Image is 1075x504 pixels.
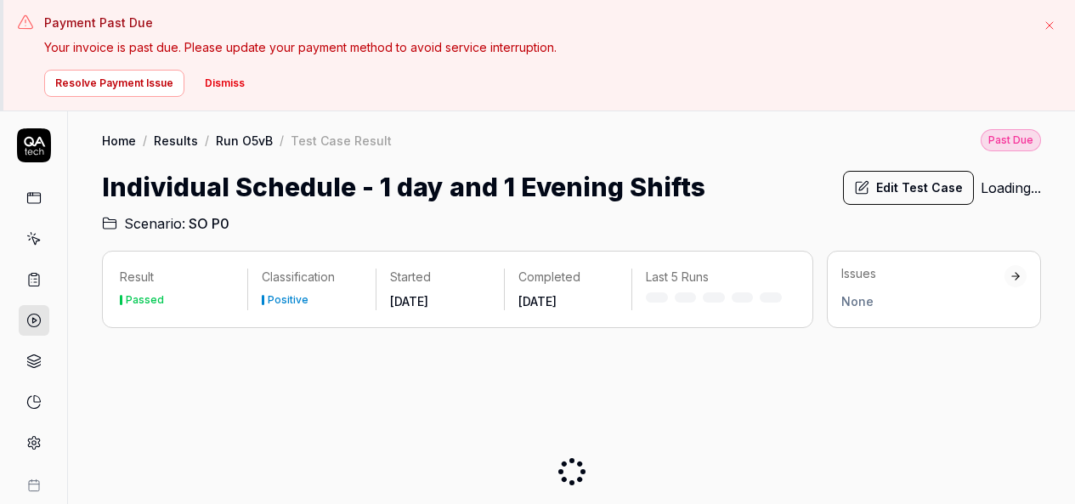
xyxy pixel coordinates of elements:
button: Past Due [981,128,1041,151]
p: Your invoice is past due. Please update your payment method to avoid service interruption. [44,38,1027,56]
a: Scenario:SO P0 [102,213,229,234]
h1: Individual Schedule - 1 day and 1 Evening Shifts [102,168,705,207]
h3: Payment Past Due [44,14,1027,31]
span: Scenario: [121,213,185,234]
p: Completed [518,269,619,286]
div: / [143,132,147,149]
button: Resolve Payment Issue [44,70,184,97]
div: Issues [841,265,1004,282]
a: Results [154,132,198,149]
div: Test Case Result [291,132,392,149]
div: Past Due [981,129,1041,151]
div: Positive [268,295,308,305]
p: Result [120,269,234,286]
div: Passed [126,295,164,305]
a: Book a call with us [7,465,60,492]
p: Started [390,269,490,286]
a: Home [102,132,136,149]
div: None [841,292,1004,310]
div: Loading... [981,178,1041,198]
p: Last 5 Runs [646,269,782,286]
time: [DATE] [518,294,557,309]
a: Run O5vB [216,132,273,149]
div: / [205,132,209,149]
span: SO P0 [189,213,229,234]
button: Dismiss [195,70,255,97]
time: [DATE] [390,294,428,309]
p: Classification [262,269,362,286]
div: / [280,132,284,149]
button: Edit Test Case [843,171,974,205]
